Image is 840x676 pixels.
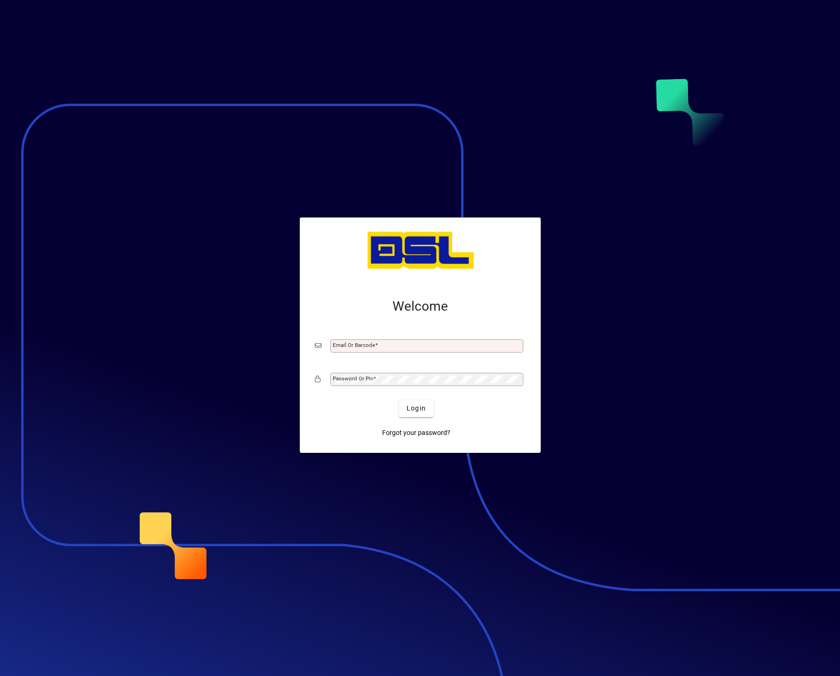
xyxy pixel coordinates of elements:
span: Forgot your password? [382,428,450,438]
button: Login [399,400,433,417]
span: Login [407,403,426,413]
h2: Welcome [315,298,526,314]
mat-label: Email or Barcode [333,342,375,348]
mat-label: Password or Pin [333,375,373,382]
a: Forgot your password? [378,425,454,442]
